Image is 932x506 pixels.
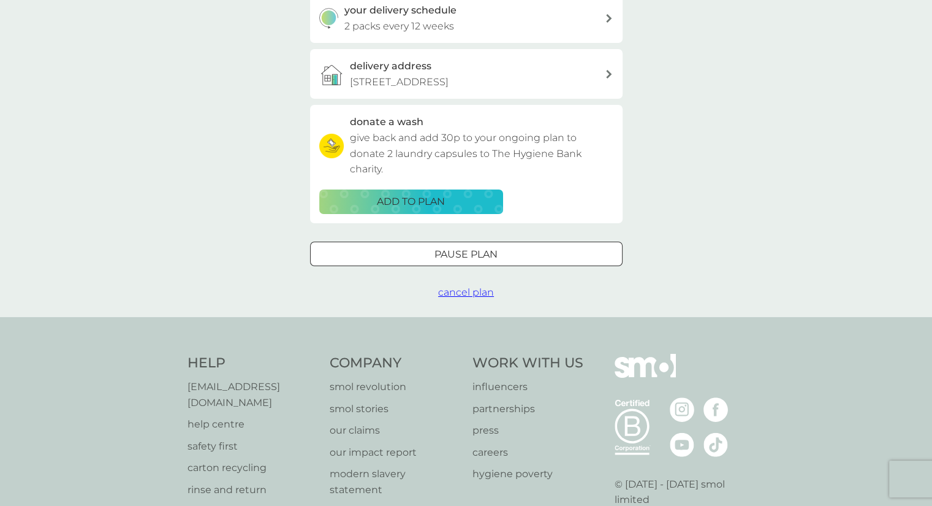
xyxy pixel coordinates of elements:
a: partnerships [472,401,583,417]
a: influencers [472,379,583,395]
button: ADD TO PLAN [319,190,503,214]
a: careers [472,445,583,461]
a: [EMAIL_ADDRESS][DOMAIN_NAME] [188,379,318,410]
img: visit the smol Tiktok page [703,432,728,457]
span: cancel plan [438,286,494,298]
button: Pause plan [310,242,623,266]
a: modern slavery statement [330,466,460,497]
h4: Company [330,354,460,373]
p: 2 packs every 12 weeks [344,18,454,34]
a: hygiene poverty [472,466,583,482]
h3: delivery address [350,58,431,74]
h3: your delivery schedule [344,2,457,18]
a: our claims [330,423,460,439]
a: rinse and return [188,482,318,498]
p: give back and add 30p to your ongoing plan to donate 2 laundry capsules to The Hygiene Bank charity. [350,130,613,177]
img: visit the smol Facebook page [703,397,728,422]
a: help centre [188,416,318,432]
p: ADD TO PLAN [377,194,445,210]
a: press [472,423,583,439]
h4: Help [188,354,318,373]
a: our impact report [330,445,460,461]
a: carton recycling [188,460,318,476]
a: safety first [188,439,318,454]
button: cancel plan [438,285,494,301]
img: visit the smol Instagram page [670,397,694,422]
a: smol revolution [330,379,460,395]
img: visit the smol Youtube page [670,432,694,457]
p: [STREET_ADDRESS] [350,74,449,90]
p: Pause plan [434,247,498,263]
a: smol stories [330,401,460,417]
a: delivery address[STREET_ADDRESS] [310,49,623,99]
h4: Work With Us [472,354,583,373]
img: smol [615,354,676,396]
h3: donate a wash [350,114,423,130]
